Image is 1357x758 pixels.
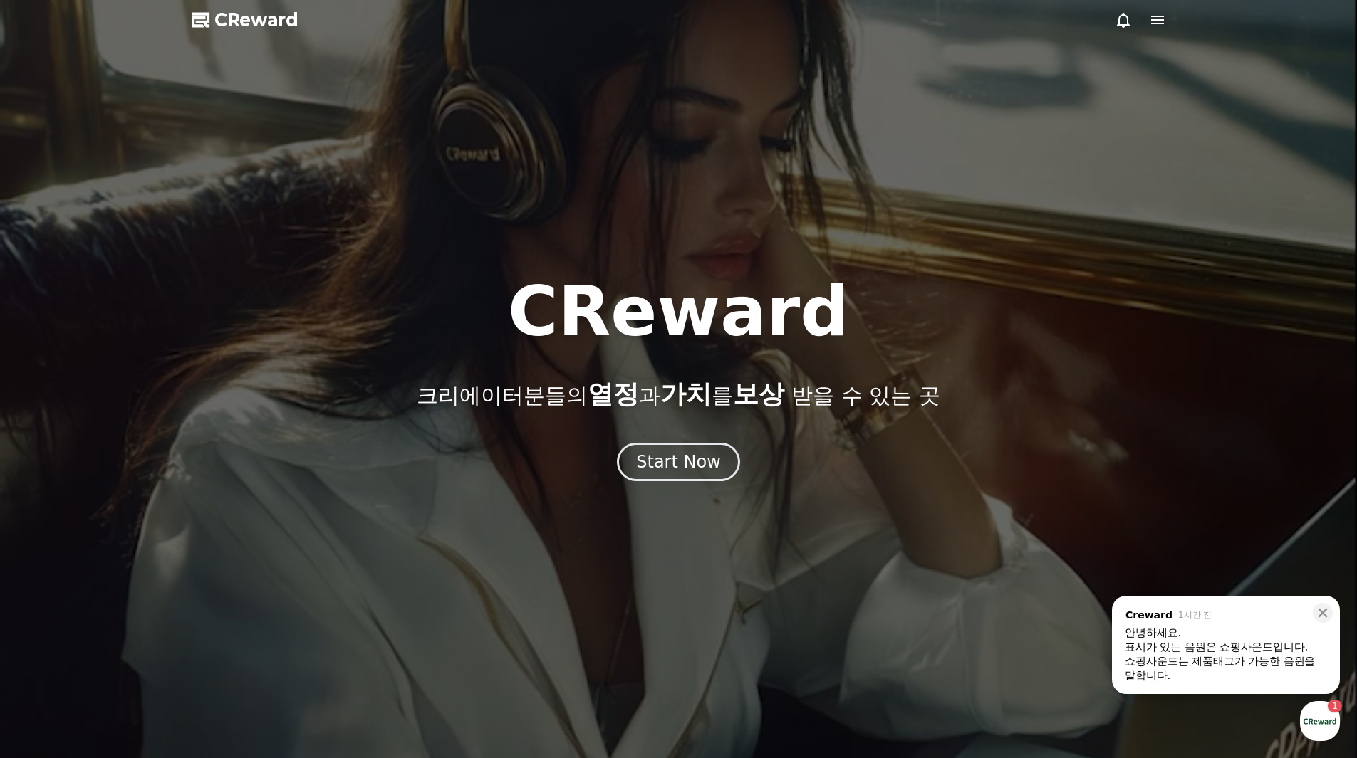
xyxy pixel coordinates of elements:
[733,379,784,409] span: 보상
[617,443,740,481] button: Start Now
[417,380,940,409] p: 크리에이터분들의 과 를 받을 수 있는 곳
[214,9,298,31] span: CReward
[660,379,712,409] span: 가치
[508,278,849,346] h1: CReward
[192,9,298,31] a: CReward
[588,379,639,409] span: 열정
[617,457,740,470] a: Start Now
[636,451,721,473] div: Start Now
